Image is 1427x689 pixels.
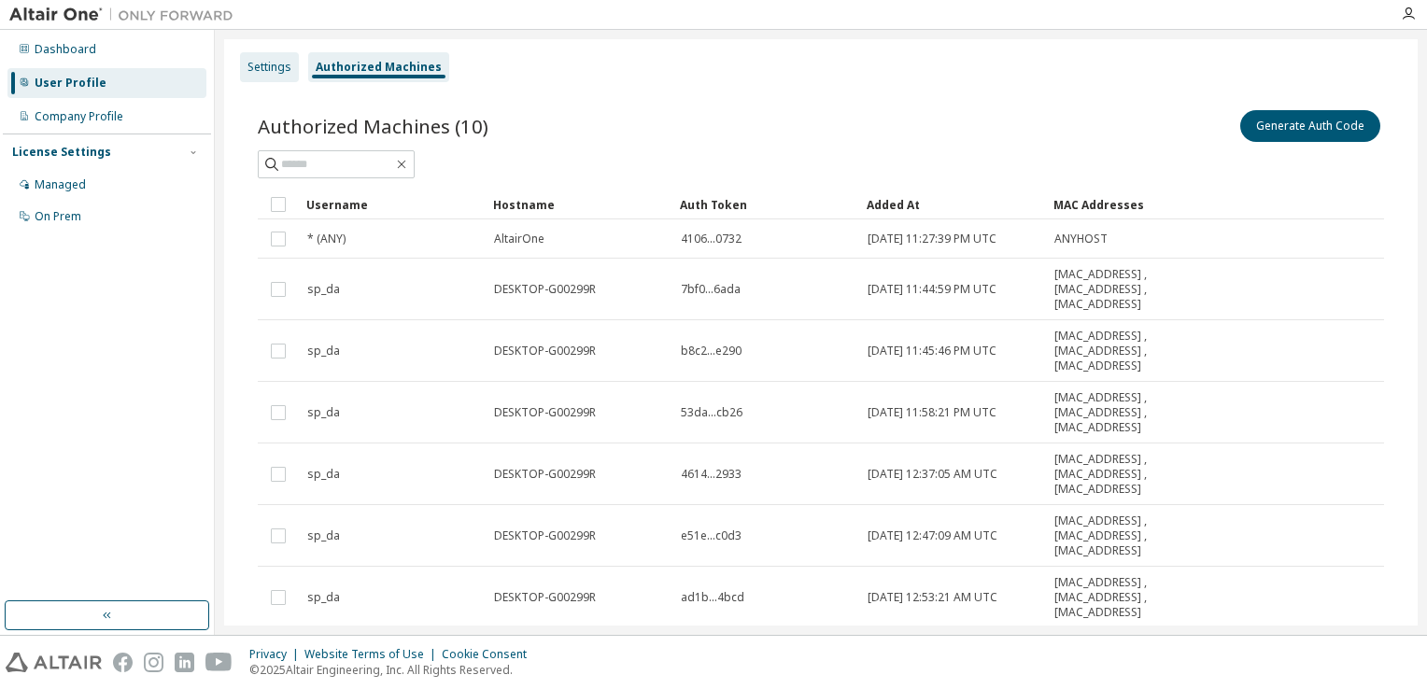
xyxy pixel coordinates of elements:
span: ad1b...4bcd [681,590,744,605]
div: Authorized Machines [316,60,442,75]
img: altair_logo.svg [6,653,102,672]
div: On Prem [35,209,81,224]
span: sp_da [307,467,340,482]
span: 53da...cb26 [681,405,742,420]
span: sp_da [307,528,340,543]
span: [MAC_ADDRESS] , [MAC_ADDRESS] , [MAC_ADDRESS] [1054,267,1178,312]
span: ANYHOST [1054,232,1108,246]
div: Dashboard [35,42,96,57]
span: [MAC_ADDRESS] , [MAC_ADDRESS] , [MAC_ADDRESS] [1054,329,1178,373]
div: Settings [247,60,291,75]
span: [DATE] 11:45:46 PM UTC [868,344,996,359]
span: [DATE] 12:37:05 AM UTC [868,467,997,482]
span: [DATE] 11:44:59 PM UTC [868,282,996,297]
span: sp_da [307,344,340,359]
img: linkedin.svg [175,653,194,672]
span: sp_da [307,282,340,297]
span: DESKTOP-G00299R [494,282,596,297]
span: 4106...0732 [681,232,742,246]
span: [DATE] 11:27:39 PM UTC [868,232,996,246]
img: youtube.svg [205,653,233,672]
span: DESKTOP-G00299R [494,405,596,420]
span: sp_da [307,590,340,605]
span: [MAC_ADDRESS] , [MAC_ADDRESS] , [MAC_ADDRESS] [1054,513,1178,558]
span: [MAC_ADDRESS] , [MAC_ADDRESS] , [MAC_ADDRESS] [1054,452,1178,497]
span: [DATE] 11:58:21 PM UTC [868,405,996,420]
img: facebook.svg [113,653,133,672]
div: Auth Token [680,190,852,219]
button: Generate Auth Code [1240,110,1380,142]
span: DESKTOP-G00299R [494,344,596,359]
div: Managed [35,177,86,192]
div: MAC Addresses [1053,190,1179,219]
div: Privacy [249,647,304,662]
div: Cookie Consent [442,647,538,662]
div: Website Terms of Use [304,647,442,662]
span: 7bf0...6ada [681,282,741,297]
div: Added At [867,190,1038,219]
div: Username [306,190,478,219]
span: [DATE] 12:47:09 AM UTC [868,528,997,543]
span: [MAC_ADDRESS] , [MAC_ADDRESS] , [MAC_ADDRESS] [1054,575,1178,620]
img: instagram.svg [144,653,163,672]
div: Hostname [493,190,665,219]
span: [MAC_ADDRESS] , [MAC_ADDRESS] , [MAC_ADDRESS] [1054,390,1178,435]
div: License Settings [12,145,111,160]
span: DESKTOP-G00299R [494,528,596,543]
span: b8c2...e290 [681,344,742,359]
span: [DATE] 12:53:21 AM UTC [868,590,997,605]
span: AltairOne [494,232,544,246]
span: DESKTOP-G00299R [494,467,596,482]
span: * (ANY) [307,232,346,246]
span: 4614...2933 [681,467,742,482]
span: sp_da [307,405,340,420]
span: DESKTOP-G00299R [494,590,596,605]
p: © 2025 Altair Engineering, Inc. All Rights Reserved. [249,662,538,678]
span: e51e...c0d3 [681,528,742,543]
span: Authorized Machines (10) [258,113,488,139]
div: User Profile [35,76,106,91]
div: Company Profile [35,109,123,124]
img: Altair One [9,6,243,24]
